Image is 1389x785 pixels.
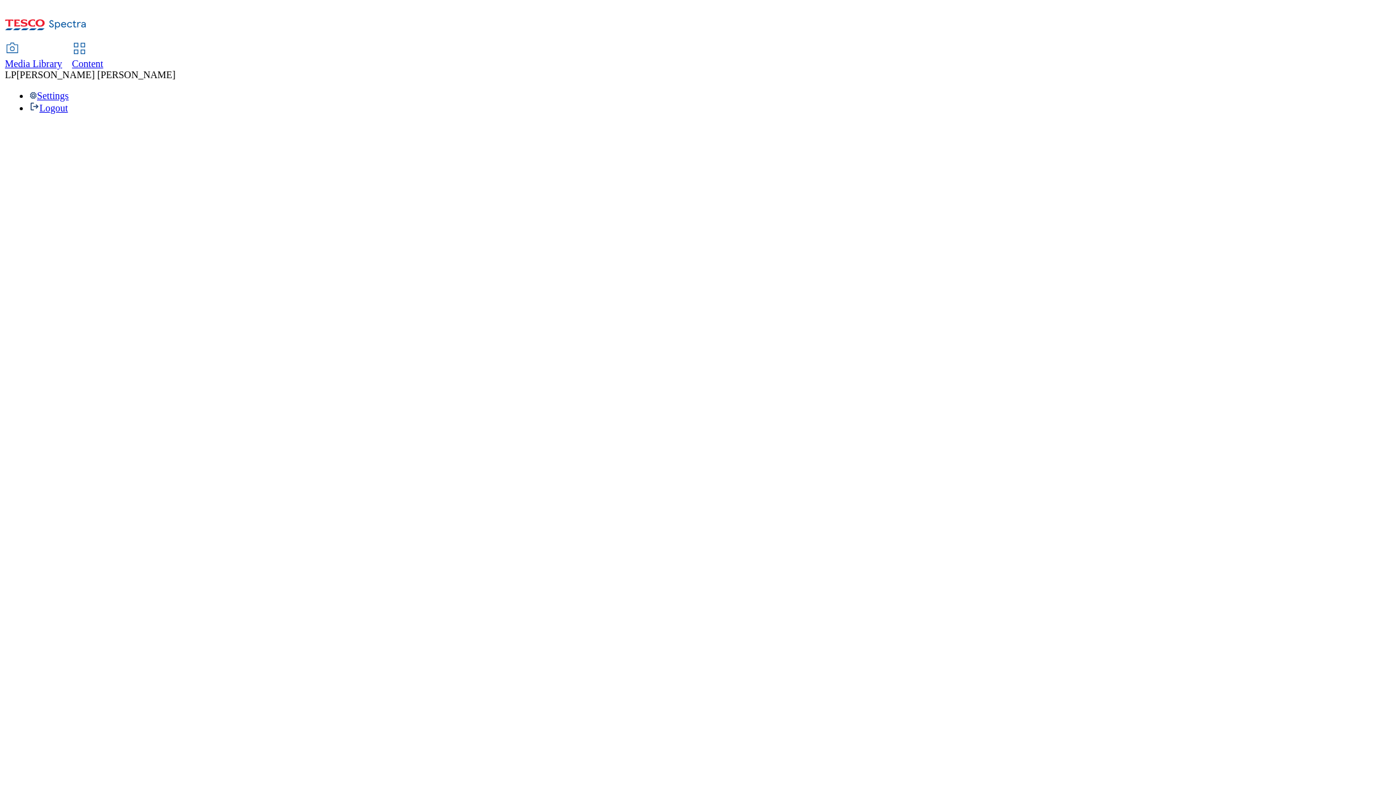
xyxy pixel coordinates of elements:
span: [PERSON_NAME] [PERSON_NAME] [17,70,176,80]
span: Media Library [5,58,62,69]
a: Logout [30,103,68,113]
a: Content [72,44,104,70]
a: Media Library [5,44,62,70]
a: Settings [30,91,69,101]
span: Content [72,58,104,69]
span: LP [5,70,17,80]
